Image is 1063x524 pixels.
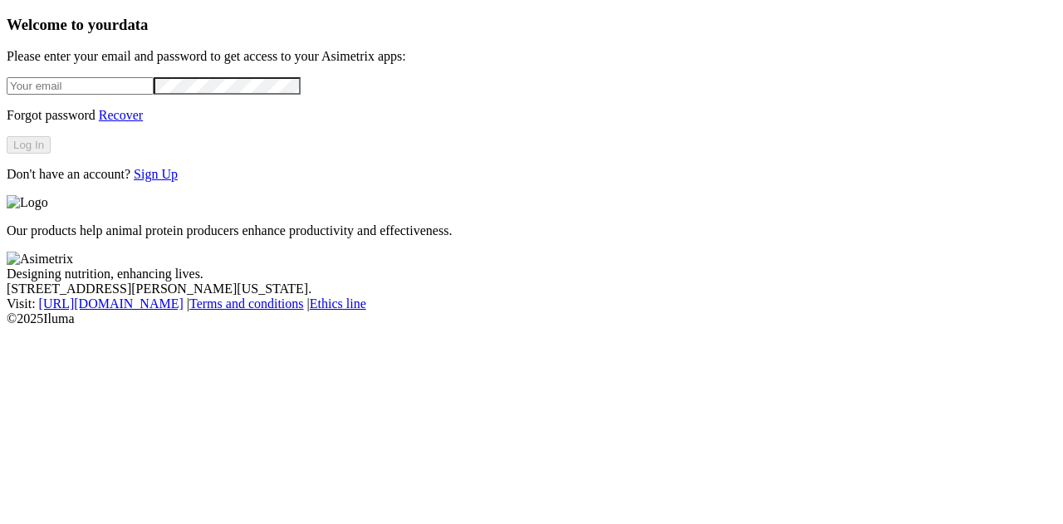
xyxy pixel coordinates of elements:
button: Log In [7,136,51,154]
img: Asimetrix [7,252,73,267]
div: Visit : | | [7,296,1056,311]
a: Terms and conditions [189,296,304,311]
p: Please enter your email and password to get access to your Asimetrix apps: [7,49,1056,64]
img: Logo [7,195,48,210]
a: [URL][DOMAIN_NAME] [39,296,184,311]
p: Our products help animal protein producers enhance productivity and effectiveness. [7,223,1056,238]
p: Forgot password [7,108,1056,123]
p: Don't have an account? [7,167,1056,182]
h3: Welcome to your [7,16,1056,34]
div: © 2025 Iluma [7,311,1056,326]
a: Sign Up [134,167,178,181]
div: [STREET_ADDRESS][PERSON_NAME][US_STATE]. [7,282,1056,296]
input: Your email [7,77,154,95]
div: Designing nutrition, enhancing lives. [7,267,1056,282]
a: Ethics line [310,296,366,311]
span: data [119,16,148,33]
a: Recover [99,108,143,122]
